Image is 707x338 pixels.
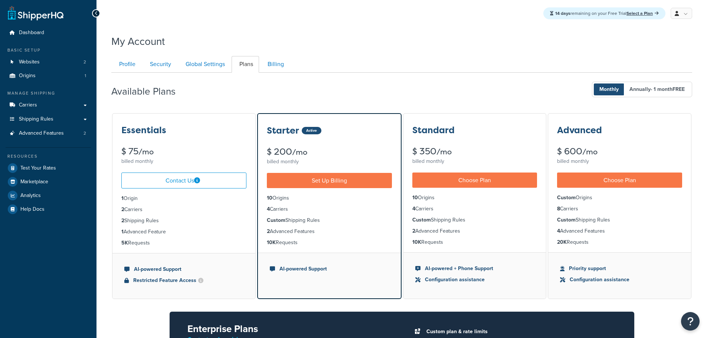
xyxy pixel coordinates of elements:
li: Priority support [560,265,679,273]
a: Carriers [6,98,91,112]
span: Advanced Features [19,130,64,137]
a: Profile [111,56,141,73]
a: Security [142,56,177,73]
a: Test Your Rates [6,161,91,175]
a: Set Up Billing [267,173,392,188]
small: /mo [436,147,452,157]
li: Custom plan & rate limits [423,326,616,337]
li: Analytics [6,189,91,202]
strong: Custom [557,194,576,201]
b: FREE [672,85,685,93]
li: Requests [121,239,246,247]
span: Carriers [19,102,37,108]
li: Carriers [267,205,392,213]
li: Origin [121,194,246,203]
li: Requests [412,238,537,246]
div: billed monthly [121,156,246,167]
a: Help Docs [6,203,91,216]
li: Advanced Feature [121,228,246,236]
strong: 10K [412,238,421,246]
li: Advanced Features [6,127,91,140]
li: Origins [267,194,392,202]
h3: Standard [412,125,455,135]
h3: Advanced [557,125,602,135]
span: Help Docs [20,206,45,213]
a: Shipping Rules [6,112,91,126]
a: Origins 1 [6,69,91,83]
div: remaining on your Free Trial [543,7,665,19]
li: Restricted Feature Access [124,276,243,285]
strong: 5K [121,239,128,247]
strong: 8 [557,205,560,213]
h3: Essentials [121,125,166,135]
li: Advanced Features [267,227,392,236]
strong: 2 [121,206,124,213]
button: Monthly Annually- 1 monthFREE [592,82,692,97]
li: AI-powered Support [124,265,243,273]
strong: 10 [412,194,418,201]
a: Websites 2 [6,55,91,69]
small: /mo [138,147,154,157]
div: $ 600 [557,147,682,156]
span: Marketplace [20,179,48,185]
a: Dashboard [6,26,91,40]
strong: 20K [557,238,567,246]
li: Shipping Rules [557,216,682,224]
span: Origins [19,73,36,79]
div: Basic Setup [6,47,91,53]
li: Configuration assistance [560,276,679,284]
li: Origins [6,69,91,83]
li: Carriers [412,205,537,213]
div: Resources [6,153,91,160]
span: Websites [19,59,40,65]
small: /mo [292,147,307,157]
h2: Available Plans [111,86,187,97]
div: $ 200 [267,147,392,157]
strong: Custom [557,216,576,224]
a: Advanced Features 2 [6,127,91,140]
h1: My Account [111,34,165,49]
a: Marketplace [6,175,91,188]
li: Websites [6,55,91,69]
strong: Custom [267,216,285,224]
a: Choose Plan [412,173,537,188]
li: AI-powered + Phone Support [415,265,534,273]
a: Billing [260,56,290,73]
strong: 14 days [555,10,570,17]
strong: 2 [121,217,124,224]
span: Dashboard [19,30,44,36]
span: Analytics [20,193,41,199]
div: Manage Shipping [6,90,91,96]
li: Advanced Features [412,227,537,235]
strong: 1 [121,194,124,202]
li: Carriers [121,206,246,214]
a: Select a Plan [626,10,659,17]
li: Origins [557,194,682,202]
li: Requests [557,238,682,246]
span: 2 [84,59,86,65]
div: billed monthly [267,157,392,167]
li: Shipping Rules [121,217,246,225]
strong: 1 [121,228,124,236]
h3: Starter [267,126,299,135]
li: Requests [267,239,392,247]
a: Contact Us [121,173,246,188]
div: billed monthly [557,156,682,167]
li: Carriers [557,205,682,213]
strong: 4 [412,205,415,213]
li: Advanced Features [557,227,682,235]
span: 2 [84,130,86,137]
strong: 4 [557,227,560,235]
strong: Custom [412,216,431,224]
div: Active [302,127,321,134]
strong: 2 [412,227,415,235]
li: Configuration assistance [415,276,534,284]
li: Origins [412,194,537,202]
span: Shipping Rules [19,116,53,122]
